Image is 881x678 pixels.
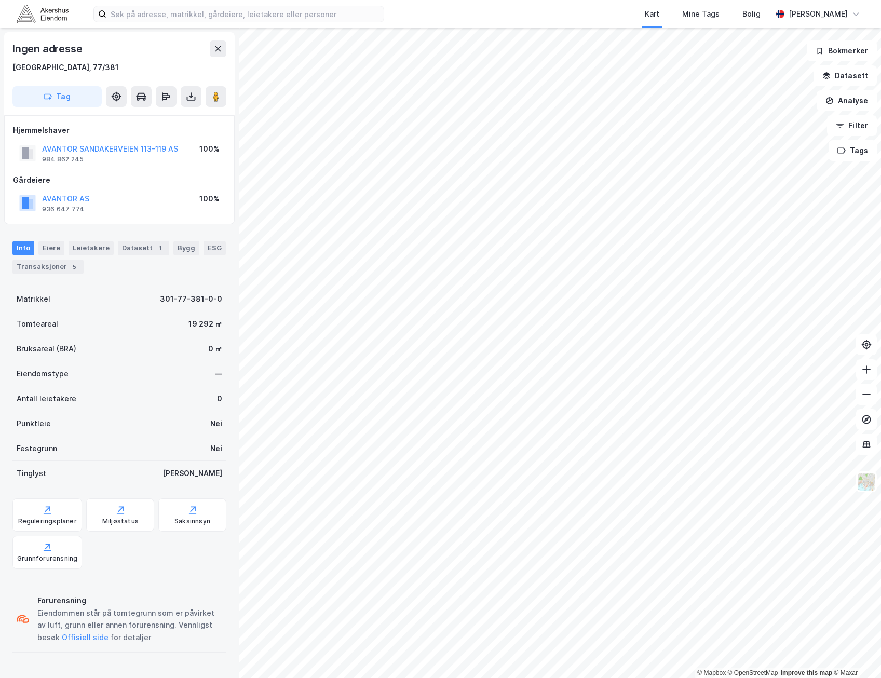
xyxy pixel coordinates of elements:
div: Mine Tags [682,8,720,20]
button: Analyse [817,90,877,111]
div: Eiendommen står på tomtegrunn som er påvirket av luft, grunn eller annen forurensning. Vennligst ... [37,607,222,644]
div: Bolig [742,8,761,20]
div: Ingen adresse [12,40,84,57]
div: — [215,368,222,380]
div: Antall leietakere [17,392,76,405]
div: 301-77-381-0-0 [160,293,222,305]
div: [PERSON_NAME] [789,8,848,20]
div: [GEOGRAPHIC_DATA], 77/381 [12,61,119,74]
div: Nei [210,417,222,430]
img: akershus-eiendom-logo.9091f326c980b4bce74ccdd9f866810c.svg [17,5,69,23]
div: Eiendomstype [17,368,69,380]
div: Nei [210,442,222,455]
div: [PERSON_NAME] [162,467,222,480]
div: Eiere [38,241,64,255]
iframe: Chat Widget [829,628,881,678]
div: Forurensning [37,594,222,607]
div: Info [12,241,34,255]
div: Kontrollprogram for chat [829,628,881,678]
div: Hjemmelshaver [13,124,226,137]
div: 936 647 774 [42,205,84,213]
div: Punktleie [17,417,51,430]
div: Matrikkel [17,293,50,305]
div: 100% [199,193,220,205]
button: Filter [827,115,877,136]
div: 0 ㎡ [208,343,222,355]
div: 19 292 ㎡ [188,318,222,330]
img: Z [857,472,876,492]
div: Reguleringsplaner [18,517,77,525]
div: Datasett [118,241,169,255]
button: Datasett [814,65,877,86]
button: Bokmerker [807,40,877,61]
div: 5 [69,262,79,272]
a: Mapbox [697,669,726,676]
div: Tinglyst [17,467,46,480]
div: 100% [199,143,220,155]
div: 0 [217,392,222,405]
input: Søk på adresse, matrikkel, gårdeiere, leietakere eller personer [106,6,384,22]
button: Tag [12,86,102,107]
button: Tags [829,140,877,161]
div: 984 862 245 [42,155,84,164]
div: 1 [155,243,165,253]
div: Saksinnsyn [174,517,210,525]
div: Miljøstatus [102,517,139,525]
div: Bygg [173,241,199,255]
a: Improve this map [781,669,832,676]
div: Grunnforurensning [17,554,77,563]
div: Tomteareal [17,318,58,330]
div: Bruksareal (BRA) [17,343,76,355]
div: Leietakere [69,241,114,255]
a: OpenStreetMap [728,669,778,676]
div: Kart [645,8,659,20]
div: ESG [204,241,226,255]
div: Festegrunn [17,442,57,455]
div: Gårdeiere [13,174,226,186]
div: Transaksjoner [12,260,84,274]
